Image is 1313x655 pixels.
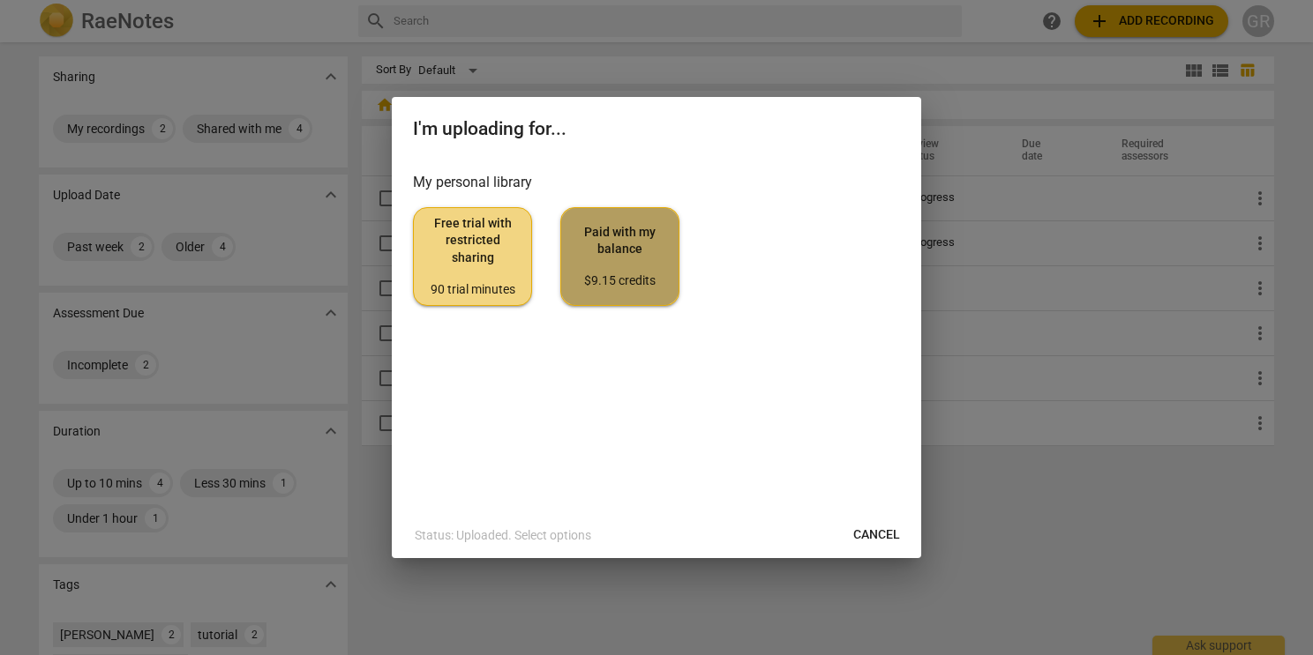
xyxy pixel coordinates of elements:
[575,272,664,290] div: $9.15 credits
[415,526,591,545] p: Status: Uploaded. Select options
[413,118,900,140] h2: I'm uploading for...
[428,281,517,299] div: 90 trial minutes
[839,519,914,551] button: Cancel
[575,224,664,290] span: Paid with my balance
[560,207,679,306] button: Paid with my balance$9.15 credits
[853,526,900,544] span: Cancel
[413,207,532,306] button: Free trial with restricted sharing90 trial minutes
[413,172,900,193] h3: My personal library
[428,215,517,298] span: Free trial with restricted sharing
